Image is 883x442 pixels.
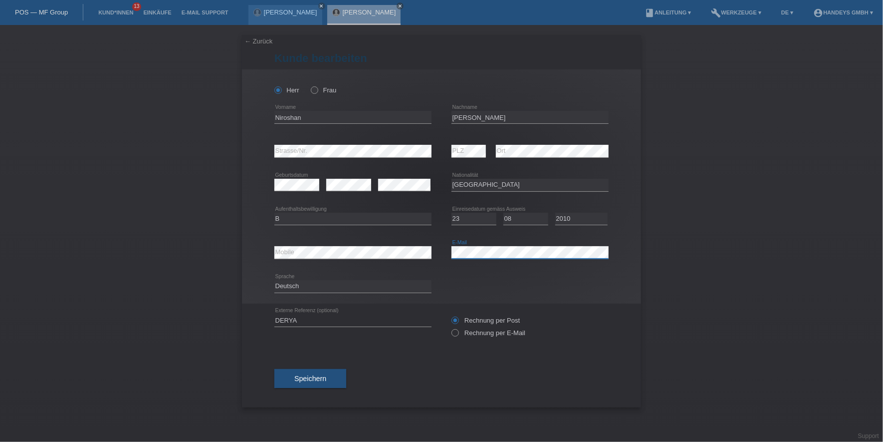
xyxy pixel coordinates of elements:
a: bookAnleitung ▾ [640,9,696,15]
a: close [397,2,404,9]
input: Frau [311,86,317,93]
i: book [645,8,655,18]
input: Rechnung per Post [451,317,458,329]
i: close [398,3,403,8]
label: Rechnung per Post [451,317,520,324]
a: Kund*innen [93,9,138,15]
label: Herr [274,86,299,94]
input: Herr [274,86,281,93]
label: Frau [311,86,336,94]
a: E-Mail Support [177,9,233,15]
span: 13 [132,2,141,11]
a: [PERSON_NAME] [264,8,317,16]
a: Support [858,433,879,440]
a: account_circleHandeys GmbH ▾ [808,9,878,15]
i: build [711,8,721,18]
span: Speichern [294,375,326,383]
input: Rechnung per E-Mail [451,329,458,342]
button: Speichern [274,369,346,388]
a: DE ▾ [776,9,798,15]
a: Einkäufe [138,9,176,15]
h1: Kunde bearbeiten [274,52,609,64]
a: POS — MF Group [15,8,68,16]
label: Rechnung per E-Mail [451,329,525,337]
a: buildWerkzeuge ▾ [706,9,767,15]
i: close [319,3,324,8]
i: account_circle [813,8,823,18]
a: [PERSON_NAME] [343,8,396,16]
a: close [318,2,325,9]
a: ← Zurück [244,37,272,45]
